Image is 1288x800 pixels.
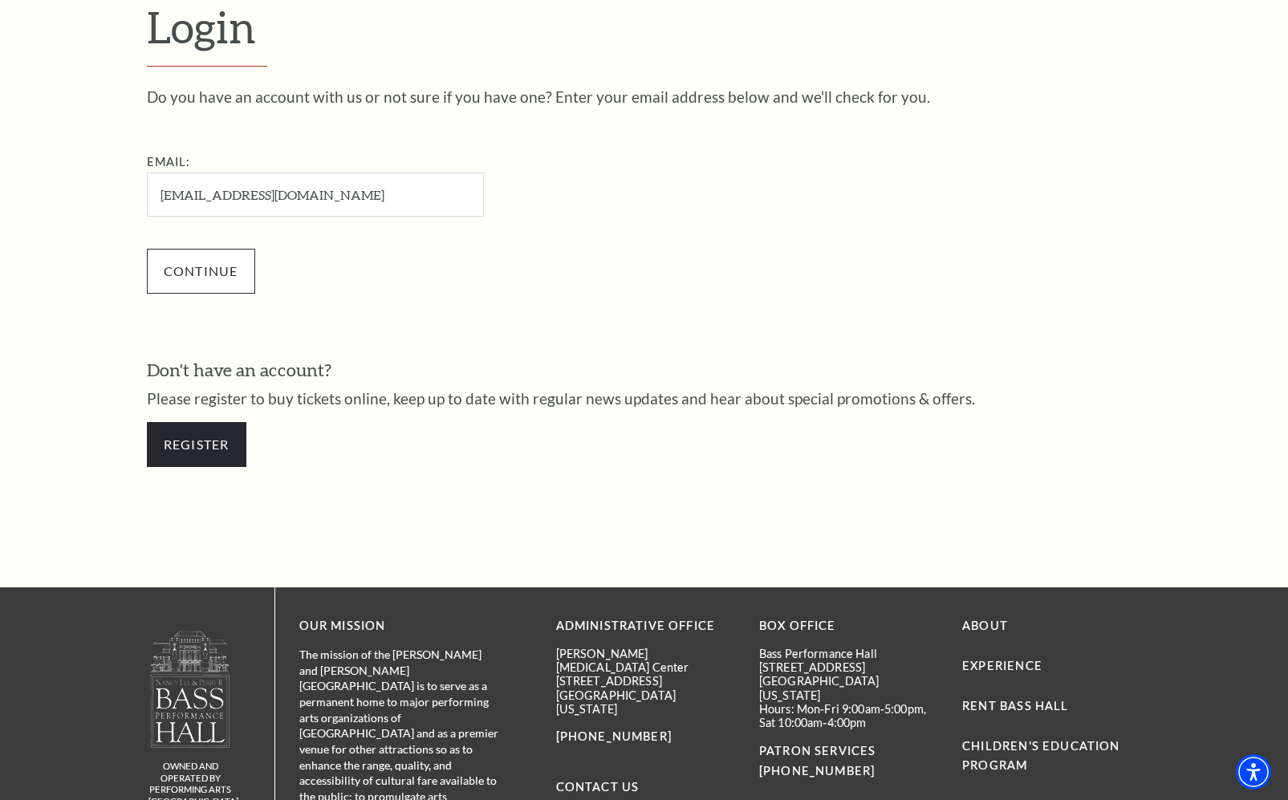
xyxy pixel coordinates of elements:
h3: Don't have an account? [147,358,1142,383]
img: owned and operated by Performing Arts Fort Worth, A NOT-FOR-PROFIT 501(C)3 ORGANIZATION [149,630,231,748]
a: Rent Bass Hall [962,699,1068,713]
a: About [962,619,1008,632]
p: OUR MISSION [299,616,500,636]
input: Required [147,173,484,217]
a: Experience [962,659,1042,672]
p: [GEOGRAPHIC_DATA][US_STATE] [556,688,735,717]
p: Please register to buy tickets online, keep up to date with regular news updates and hear about s... [147,391,1142,406]
p: [GEOGRAPHIC_DATA][US_STATE] [759,674,938,702]
span: Login [147,1,256,52]
a: Children's Education Program [962,739,1119,773]
p: PATRON SERVICES [PHONE_NUMBER] [759,741,938,782]
p: [STREET_ADDRESS] [556,674,735,688]
p: Bass Performance Hall [759,647,938,660]
p: Do you have an account with us or not sure if you have one? Enter your email address below and we... [147,89,1142,104]
p: Hours: Mon-Fri 9:00am-5:00pm, Sat 10:00am-4:00pm [759,702,938,730]
a: Register [147,422,246,467]
input: Submit button [147,249,255,294]
a: Contact Us [556,780,640,794]
label: Email: [147,155,191,169]
p: [PERSON_NAME][MEDICAL_DATA] Center [556,647,735,675]
p: [STREET_ADDRESS] [759,660,938,674]
p: Administrative Office [556,616,735,636]
p: BOX OFFICE [759,616,938,636]
div: Accessibility Menu [1236,754,1271,790]
p: [PHONE_NUMBER] [556,727,735,747]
